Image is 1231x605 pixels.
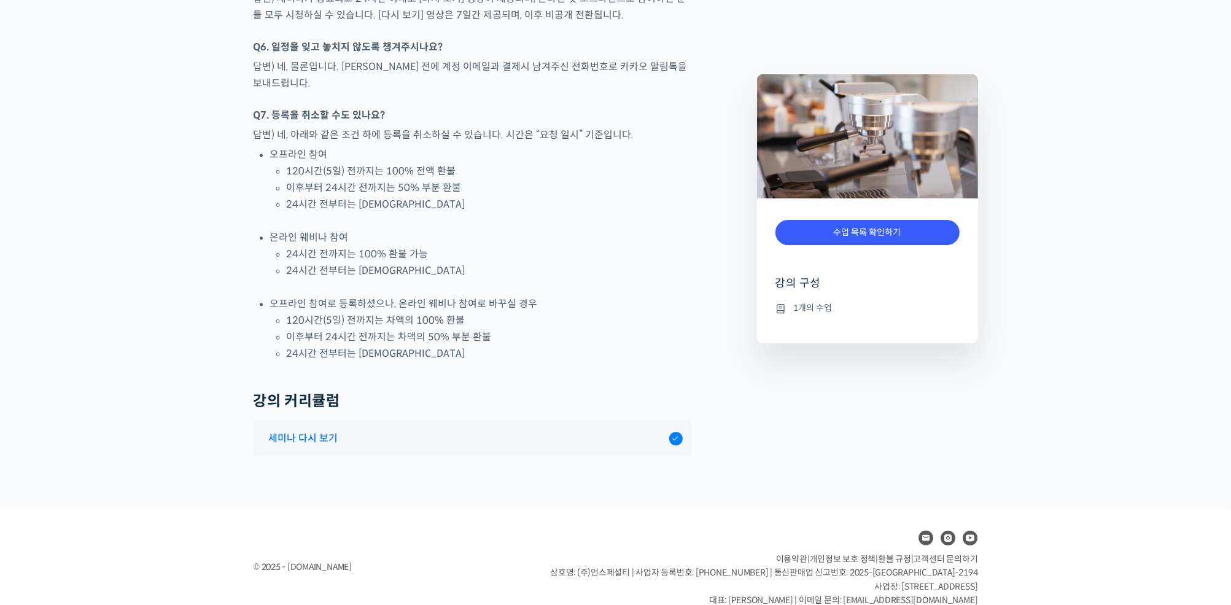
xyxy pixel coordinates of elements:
span: 세미나 다시 보기 [269,430,338,447]
li: 이후부터 24시간 전까지는 50% 부분 환불 [287,179,692,196]
li: 오프라인 참여 [270,146,692,213]
a: 세미나 다시 보기 [263,430,683,447]
li: 24시간 전부터는 [DEMOGRAPHIC_DATA] [287,262,692,279]
strong: Q7. 등록을 취소할 수도 있나요? [254,109,386,122]
li: 이후부터 24시간 전까지는 차액의 50% 부분 환불 [287,329,692,345]
li: 24시간 전부터는 [DEMOGRAPHIC_DATA] [287,345,692,362]
p: 답변) 네, 아래와 같은 조건 하에 등록을 취소하실 수 있습니다. 시간은 “요청 일시” 기준입니다. [254,127,692,143]
li: 오프라인 참여로 등록하셨으나, 온라인 웨비나 참여로 바꾸실 경우 [270,295,692,362]
li: 24시간 전까지는 100% 환불 가능 [287,246,692,262]
div: © 2025 - [DOMAIN_NAME] [254,559,520,576]
li: 120시간(5일) 전까지는 100% 전액 환불 [287,163,692,179]
p: 답변) 네, 물론입니다. [PERSON_NAME] 전에 계정 이메일과 결제시 남겨주신 전화번호로 카카오 알림톡을 보내드립니다. [254,58,692,92]
span: 대화 [112,408,127,418]
h4: 강의 구성 [775,276,960,300]
li: 1개의 수업 [775,301,960,316]
li: 24시간 전부터는 [DEMOGRAPHIC_DATA] [287,196,692,213]
a: 환불 규정 [878,553,911,564]
a: 홈 [4,389,81,420]
span: 고객센터 문의하기 [914,553,978,564]
a: 이용약관 [776,553,807,564]
a: 대화 [81,389,158,420]
li: 120시간(5일) 전까지는 차액의 100% 환불 [287,312,692,329]
strong: Q6. 일정을 잊고 놓치지 않도록 챙겨주시나요? [254,41,443,53]
span: 설정 [190,408,204,418]
a: 수업 목록 확인하기 [775,220,960,245]
a: 설정 [158,389,236,420]
h2: 강의 커리큘럼 [254,392,340,410]
span: 홈 [39,408,46,418]
a: 개인정보 보호 정책 [810,553,876,564]
li: 온라인 웨비나 참여 [270,229,692,279]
